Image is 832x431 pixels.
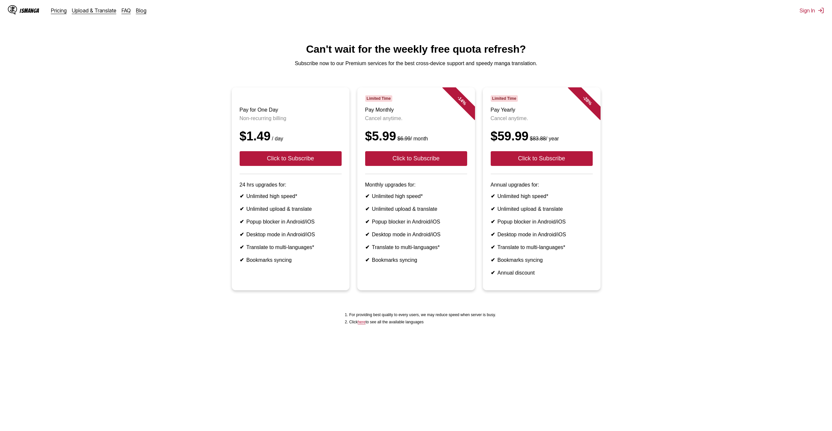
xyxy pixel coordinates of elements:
a: Available languages [358,320,365,324]
li: Bookmarks syncing [240,257,342,263]
a: Upload & Translate [72,7,116,14]
s: $6.99 [398,136,411,141]
b: ✔ [491,270,495,276]
small: / day [271,136,283,141]
li: Desktop mode in Android/iOS [240,231,342,238]
b: ✔ [491,244,495,250]
li: Unlimited upload & translate [491,206,593,212]
p: Annual upgrades for: [491,182,593,188]
b: ✔ [491,232,495,237]
li: Unlimited high speed* [365,193,467,199]
b: ✔ [240,244,244,250]
li: Translate to multi-languages* [365,244,467,250]
li: For providing best quality to every users, we may reduce speed when server is busy. [349,313,496,317]
li: Popup blocker in Android/iOS [240,219,342,225]
li: Annual discount [491,270,593,276]
li: Click to see all the available languages [349,320,496,324]
li: Translate to multi-languages* [240,244,342,250]
div: - 28 % [568,81,607,120]
img: Sign out [818,7,824,14]
b: ✔ [491,206,495,212]
b: ✔ [365,257,369,263]
li: Unlimited upload & translate [365,206,467,212]
button: Click to Subscribe [491,151,593,166]
b: ✔ [240,232,244,237]
a: Pricing [51,7,67,14]
div: - 14 % [442,81,481,120]
s: $83.88 [530,136,546,141]
h3: Pay Monthly [365,107,467,113]
small: / year [529,136,559,141]
button: Sign In [800,7,824,14]
a: Blog [136,7,146,14]
div: $59.99 [491,129,593,143]
li: Bookmarks syncing [365,257,467,263]
h3: Pay for One Day [240,107,342,113]
small: / month [396,136,428,141]
b: ✔ [491,257,495,263]
li: Desktop mode in Android/iOS [491,231,593,238]
p: Subscribe now to our Premium services for the best cross-device support and speedy manga translat... [5,61,827,66]
p: Monthly upgrades for: [365,182,467,188]
h1: Can't wait for the weekly free quota refresh? [5,43,827,55]
img: IsManga Logo [8,5,17,14]
b: ✔ [365,232,369,237]
b: ✔ [365,206,369,212]
b: ✔ [365,193,369,199]
b: ✔ [491,219,495,224]
li: Unlimited high speed* [240,193,342,199]
li: Popup blocker in Android/iOS [491,219,593,225]
p: Cancel anytime. [365,116,467,121]
p: Non-recurring billing [240,116,342,121]
button: Click to Subscribe [365,151,467,166]
b: ✔ [240,193,244,199]
b: ✔ [365,244,369,250]
div: $1.49 [240,129,342,143]
div: $5.99 [365,129,467,143]
a: FAQ [122,7,131,14]
li: Bookmarks syncing [491,257,593,263]
p: 24 hrs upgrades for: [240,182,342,188]
a: IsManga LogoIsManga [8,5,51,16]
li: Unlimited high speed* [491,193,593,199]
b: ✔ [240,206,244,212]
li: Desktop mode in Android/iOS [365,231,467,238]
b: ✔ [365,219,369,224]
li: Unlimited upload & translate [240,206,342,212]
b: ✔ [491,193,495,199]
b: ✔ [240,219,244,224]
li: Popup blocker in Android/iOS [365,219,467,225]
h3: Pay Yearly [491,107,593,113]
div: IsManga [20,8,39,14]
span: Limited Time [365,95,392,102]
p: Cancel anytime. [491,116,593,121]
span: Limited Time [491,95,518,102]
b: ✔ [240,257,244,263]
li: Translate to multi-languages* [491,244,593,250]
button: Click to Subscribe [240,151,342,166]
